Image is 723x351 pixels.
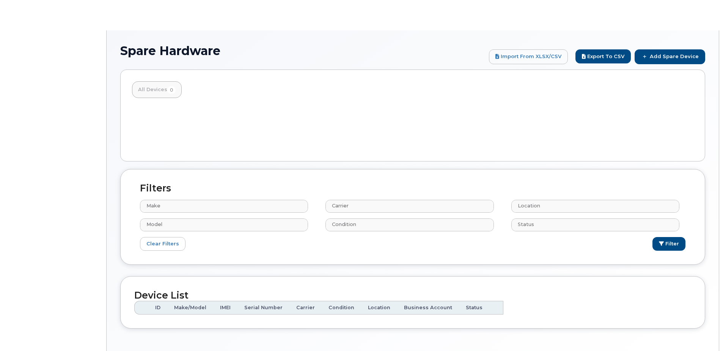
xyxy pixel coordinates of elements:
[213,301,237,315] th: IMEI
[148,301,167,315] th: ID
[459,301,489,315] th: Status
[167,86,176,94] span: 0
[134,290,691,301] h2: Device List
[167,301,213,315] th: Make/Model
[397,301,459,315] th: Business Account
[120,44,485,57] h1: Spare Hardware
[289,301,322,315] th: Carrier
[575,49,631,63] button: Export to CSV
[132,81,182,98] a: All Devices0
[361,301,397,315] th: Location
[652,237,685,251] button: Filter
[635,49,705,64] a: Add Spare Device
[322,301,361,315] th: Condition
[237,301,289,315] th: Serial Number
[489,49,568,64] a: Import from XLSX/CSV
[134,183,691,194] h2: Filters
[140,237,185,251] a: Clear Filters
